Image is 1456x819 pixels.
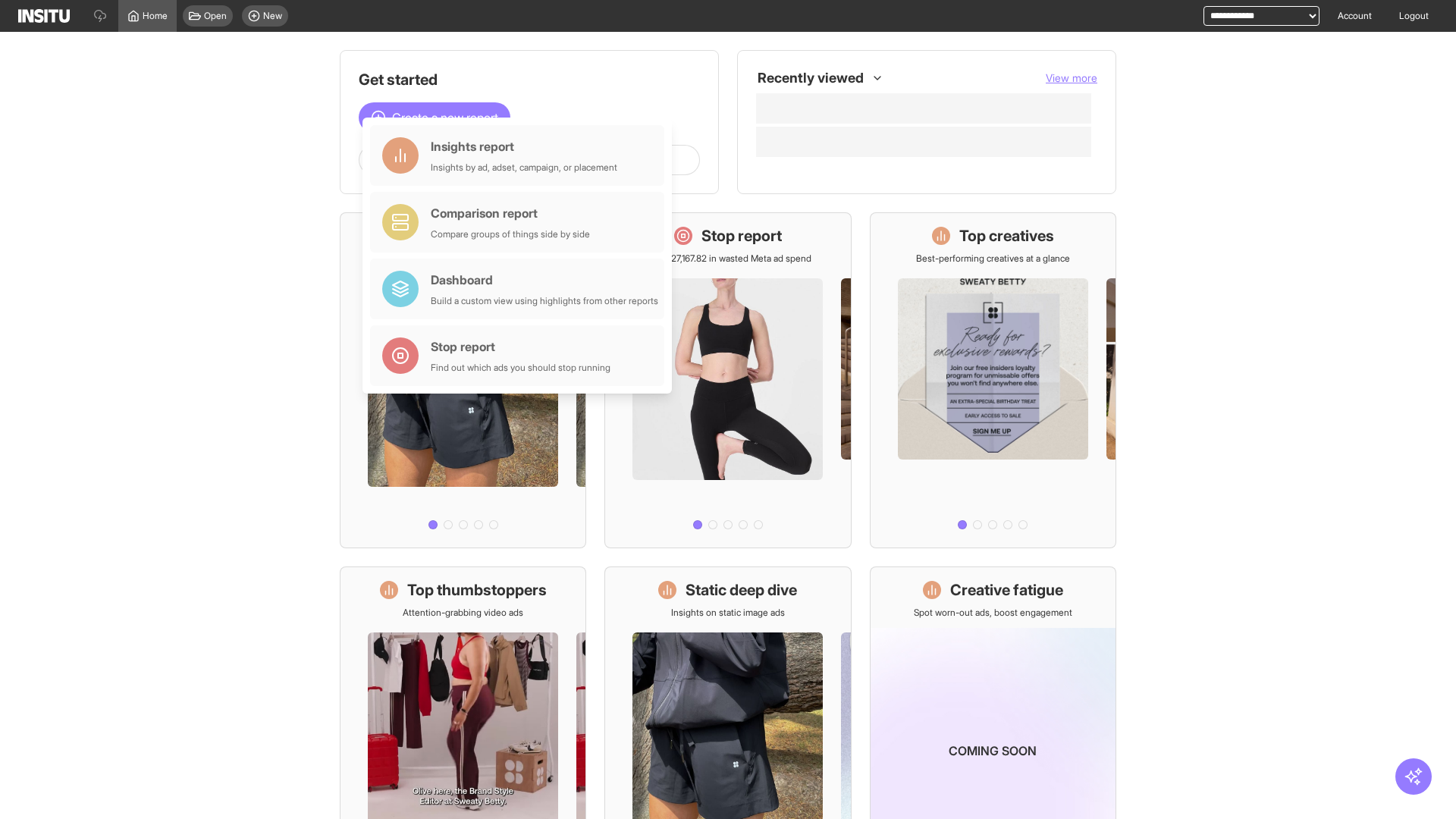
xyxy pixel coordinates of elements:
h1: Top thumbstoppers [407,579,547,601]
span: Create a new report [392,108,498,127]
img: Logo [18,9,70,23]
div: Insights by ad, adset, campaign, or placement [431,162,617,174]
div: Find out which ads you should stop running [431,362,610,374]
div: Stop report [431,337,610,356]
div: Dashboard [431,271,658,289]
h1: Static deep dive [686,579,797,601]
a: Top creativesBest-performing creatives at a glance [870,212,1116,548]
div: Insights report [431,137,617,155]
p: Best-performing creatives at a glance [916,253,1070,265]
p: Insights on static image ads [671,607,785,619]
span: New [263,10,282,22]
span: Home [143,10,168,22]
div: Comparison report [431,204,590,222]
h1: Stop report [701,225,782,246]
button: Create a new report [359,102,510,133]
a: Stop reportSave £27,167.82 in wasted Meta ad spend [604,212,851,548]
a: What's live nowSee all active ads instantly [340,212,586,548]
h1: Top creatives [959,225,1054,246]
button: View more [1046,71,1097,86]
h1: Get started [359,69,700,90]
p: Save £27,167.82 in wasted Meta ad spend [644,253,811,265]
div: Compare groups of things side by side [431,228,590,240]
p: Attention-grabbing video ads [403,607,523,619]
span: Open [204,10,227,22]
div: Build a custom view using highlights from other reports [431,295,658,307]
